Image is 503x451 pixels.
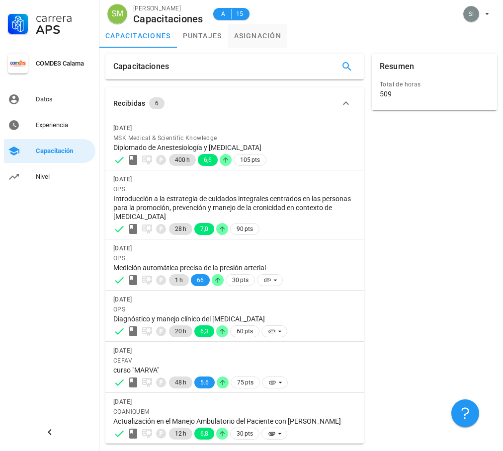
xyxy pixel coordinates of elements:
[113,314,356,323] div: Diagnóstico y manejo clínico del [MEDICAL_DATA]
[200,428,208,440] span: 6,8
[113,143,356,152] div: Diplomado de Anestesiología y [MEDICAL_DATA]
[175,325,186,337] span: 20 h
[105,87,364,119] button: Recibidas 6
[175,376,186,388] span: 48 h
[175,428,186,440] span: 12 h
[36,95,91,103] div: Datos
[36,173,91,181] div: Nivel
[232,275,249,285] span: 30 pts
[113,295,356,304] div: [DATE]
[99,24,177,48] a: capacitaciones
[113,135,217,142] span: MSK Medical & Scientific Knowledge
[4,87,95,111] a: Datos
[113,417,356,426] div: Actualización en el Manejo Ambulatorio del Paciente con [PERSON_NAME]
[237,377,253,387] span: 75 pts
[107,4,127,24] div: avatar
[113,54,169,79] div: Capacitaciones
[155,97,159,109] span: 6
[200,376,209,388] span: 5.6
[113,346,356,356] div: [DATE]
[4,139,95,163] a: Capacitación
[175,223,186,235] span: 28 h
[113,397,356,407] div: [DATE]
[175,274,183,286] span: 1 h
[175,154,190,166] span: 400 h
[197,274,204,286] span: 66
[237,224,253,234] span: 90 pts
[113,306,125,313] span: OPS
[200,223,208,235] span: 7,0
[113,194,356,221] div: Introducción a la estrategia de cuidados integrales centrados en las personas para la promoción, ...
[133,13,203,24] div: Capacitaciones
[4,165,95,189] a: Nivel
[111,4,123,24] span: SM
[113,98,145,109] div: Recibidas
[133,3,203,13] div: [PERSON_NAME]
[240,155,260,165] span: 105 pts
[204,154,212,166] span: 6,6
[36,12,91,24] div: Carrera
[4,113,95,137] a: Experiencia
[113,255,125,262] span: OPS
[380,79,489,89] div: Total de horas
[463,6,479,22] div: avatar
[177,24,228,48] a: puntajes
[113,186,125,193] span: OPS
[36,60,91,68] div: COMDES Calama
[113,408,150,415] span: COANIQUEM
[36,121,91,129] div: Experiencia
[113,366,356,375] div: curso "MARVA"
[228,24,288,48] a: asignación
[113,123,356,133] div: [DATE]
[380,54,414,79] div: Resumen
[237,429,253,439] span: 30 pts
[113,174,356,184] div: [DATE]
[113,243,356,253] div: [DATE]
[219,9,227,19] span: A
[380,89,392,98] div: 509
[113,263,356,272] div: Medición automática precisa de la presión arterial
[237,326,253,336] span: 60 pts
[36,147,91,155] div: Capacitación
[236,9,244,19] span: 15
[113,357,132,364] span: CEFAV
[36,24,91,36] div: APS
[200,325,208,337] span: 6,3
